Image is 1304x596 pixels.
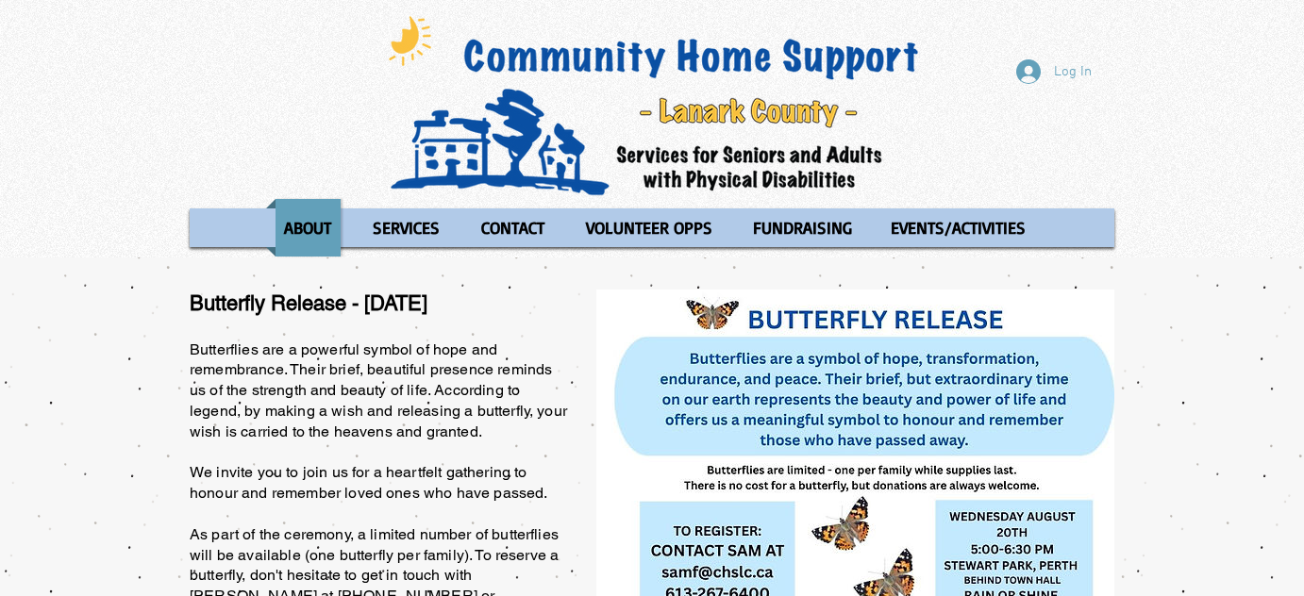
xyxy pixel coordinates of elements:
[276,199,340,257] p: ABOUT
[190,291,427,315] span: Butterfly Release - [DATE]
[190,199,1114,257] nav: Site
[568,199,730,257] a: VOLUNTEER OPPS
[873,199,1044,257] a: EVENTS/ACTIVITIES
[266,199,350,257] a: ABOUT
[744,199,861,257] p: FUNDRAISING
[735,199,868,257] a: FUNDRAISING
[577,199,721,257] p: VOLUNTEER OPPS
[473,199,553,257] p: CONTACT
[355,199,458,257] a: SERVICES
[882,199,1034,257] p: EVENTS/ACTIVITIES
[1047,62,1098,82] span: Log In
[1003,54,1105,90] button: Log In
[462,199,563,257] a: CONTACT
[364,199,448,257] p: SERVICES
